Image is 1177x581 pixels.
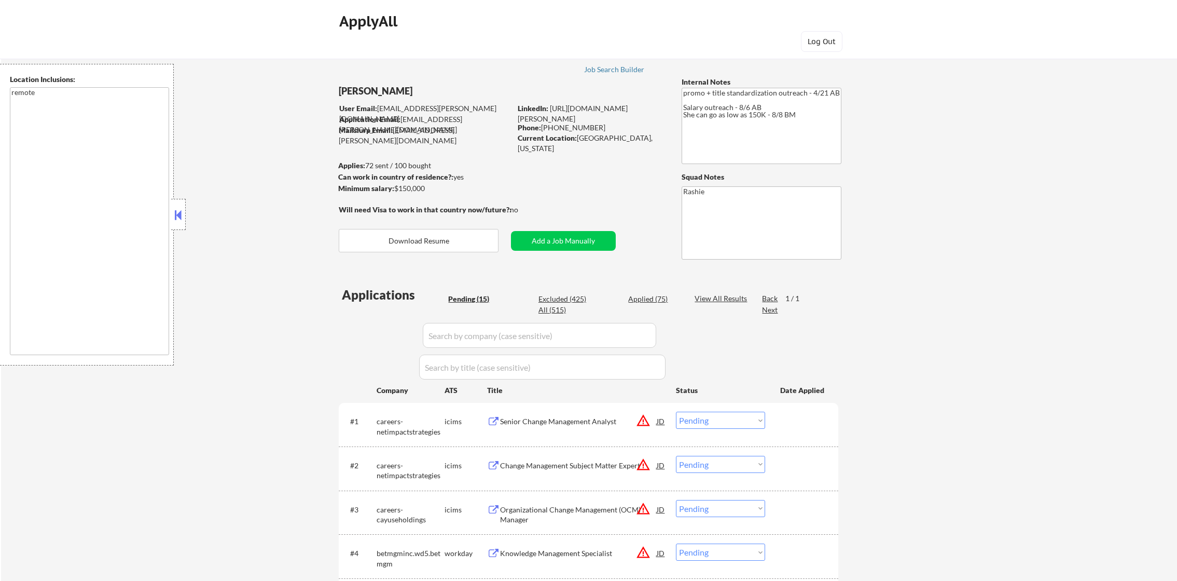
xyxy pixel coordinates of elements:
[518,133,664,153] div: [GEOGRAPHIC_DATA], [US_STATE]
[636,413,650,428] button: warning_amber
[339,12,400,30] div: ApplyAll
[500,505,657,525] div: Organizational Change Management (OCM) Manager
[584,65,645,76] a: Job Search Builder
[377,385,445,396] div: Company
[338,161,365,170] strong: Applies:
[682,172,841,182] div: Squad Notes
[785,293,809,304] div: 1 / 1
[423,323,656,348] input: Search by company (case sensitive)
[350,416,368,427] div: #1
[780,385,826,396] div: Date Applied
[656,500,666,519] div: JD
[511,231,616,251] button: Add a Job Manually
[445,416,487,427] div: icims
[445,461,487,471] div: icims
[377,416,445,437] div: careers-netimpactstrategies
[338,172,453,181] strong: Can work in country of residence?:
[339,205,511,214] strong: Will need Visa to work in that country now/future?:
[377,548,445,569] div: betmgminc.wd5.betmgm
[487,385,666,396] div: Title
[448,294,500,304] div: Pending (15)
[538,305,590,315] div: All (515)
[342,289,445,301] div: Applications
[377,505,445,525] div: careers-cayuseholdings
[339,126,393,134] strong: Mailslurp Email:
[801,31,842,52] button: Log Out
[656,456,666,475] div: JD
[445,505,487,515] div: icims
[419,355,666,380] input: Search by title (case sensitive)
[518,123,664,133] div: [PHONE_NUMBER]
[350,505,368,515] div: #3
[636,502,650,516] button: warning_amber
[350,548,368,559] div: #4
[338,183,511,194] div: $150,000
[656,412,666,430] div: JD
[445,385,487,396] div: ATS
[339,85,552,98] div: [PERSON_NAME]
[500,548,657,559] div: Knowledge Management Specialist
[339,103,511,124] div: [EMAIL_ADDRESS][PERSON_NAME][DOMAIN_NAME]
[445,548,487,559] div: workday
[762,293,779,304] div: Back
[695,293,750,304] div: View All Results
[339,115,400,124] strong: Application Email:
[538,294,590,304] div: Excluded (425)
[656,544,666,562] div: JD
[10,74,170,85] div: Location Inclusions:
[339,114,511,134] div: [EMAIL_ADDRESS][PERSON_NAME][DOMAIN_NAME]
[762,305,779,315] div: Next
[500,461,657,471] div: Change Management Subject Matter Expert
[636,457,650,472] button: warning_amber
[518,133,577,142] strong: Current Location:
[339,229,499,252] button: Download Resume
[676,381,765,399] div: Status
[518,104,628,123] a: [URL][DOMAIN_NAME][PERSON_NAME]
[518,104,548,113] strong: LinkedIn:
[338,172,508,182] div: yes
[350,461,368,471] div: #2
[338,160,511,171] div: 72 sent / 100 bought
[500,416,657,427] div: Senior Change Management Analyst
[377,461,445,481] div: careers-netimpactstrategies
[682,77,841,87] div: Internal Notes
[338,184,394,193] strong: Minimum salary:
[339,125,511,145] div: [EMAIL_ADDRESS][PERSON_NAME][DOMAIN_NAME]
[628,294,680,304] div: Applied (75)
[584,66,645,73] div: Job Search Builder
[510,205,539,215] div: no
[518,123,541,132] strong: Phone:
[339,104,377,113] strong: User Email:
[636,545,650,560] button: warning_amber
